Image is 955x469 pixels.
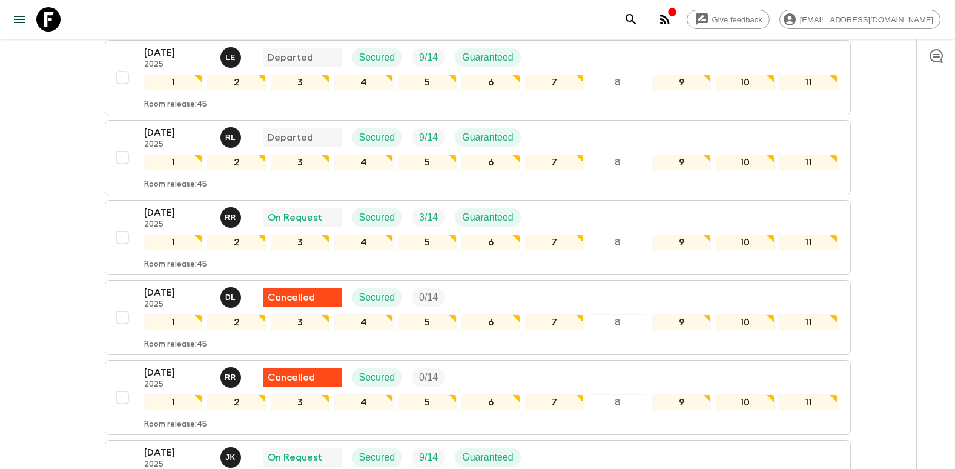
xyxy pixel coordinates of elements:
button: menu [7,7,31,32]
div: 4 [334,234,393,250]
p: Cancelled [268,370,315,385]
p: Guaranteed [462,450,514,465]
button: RR [220,207,243,228]
div: 2 [207,155,266,170]
div: 5 [398,155,457,170]
div: 9 [652,155,711,170]
div: [EMAIL_ADDRESS][DOMAIN_NAME] [779,10,940,29]
div: 3 [271,394,329,410]
div: 1 [144,155,203,170]
p: Secured [359,370,395,385]
p: Secured [359,130,395,145]
div: 7 [525,75,584,90]
div: Trip Fill [412,208,445,227]
p: J K [225,453,236,462]
div: 9 [652,234,711,250]
div: 8 [589,155,647,170]
button: [DATE]2025Roland RauOn RequestSecuredTrip FillGuaranteed1234567891011Room release:45 [105,200,851,275]
p: Secured [359,50,395,65]
div: Secured [352,128,403,147]
p: [DATE] [144,205,211,220]
div: 11 [779,75,838,90]
p: 2025 [144,220,211,230]
div: 11 [779,234,838,250]
div: 3 [271,314,329,330]
p: Secured [359,210,395,225]
div: 3 [271,155,329,170]
div: 5 [398,394,457,410]
p: 3 / 14 [419,210,438,225]
div: Secured [352,368,403,387]
button: [DATE]2025Roland RauFlash Pack cancellationSecuredTrip Fill1234567891011Room release:45 [105,360,851,435]
p: D L [225,293,236,302]
p: On Request [268,450,322,465]
span: Jamie Keenan [220,451,243,461]
div: 7 [525,155,584,170]
div: 6 [461,155,520,170]
div: Trip Fill [412,288,445,307]
div: 10 [716,394,775,410]
span: Dylan Lees [220,291,243,301]
div: 2 [207,75,266,90]
p: Secured [359,450,395,465]
div: 1 [144,314,203,330]
div: 4 [334,314,393,330]
div: 11 [779,314,838,330]
div: 10 [716,155,775,170]
div: Flash Pack cancellation [263,368,342,387]
p: Cancelled [268,290,315,305]
span: Roland Rau [220,211,243,221]
div: Trip Fill [412,368,445,387]
span: Rabata Legend Mpatamali [220,131,243,141]
p: 9 / 14 [419,50,438,65]
div: 5 [398,75,457,90]
p: On Request [268,210,322,225]
div: 11 [779,394,838,410]
p: R R [225,213,236,222]
p: [DATE] [144,285,211,300]
div: 2 [207,234,266,250]
div: 7 [525,394,584,410]
p: 2025 [144,60,211,70]
div: 11 [779,155,838,170]
div: 1 [144,75,203,90]
div: 8 [589,314,647,330]
a: Give feedback [687,10,770,29]
div: 6 [461,234,520,250]
p: 0 / 14 [419,370,438,385]
div: 6 [461,75,520,90]
div: 10 [716,75,775,90]
p: Room release: 45 [144,100,207,110]
div: 1 [144,234,203,250]
div: 5 [398,314,457,330]
div: 9 [652,75,711,90]
p: Guaranteed [462,210,514,225]
div: 8 [589,75,647,90]
div: 9 [652,314,711,330]
span: [EMAIL_ADDRESS][DOMAIN_NAME] [793,15,940,24]
div: Flash Pack cancellation [263,288,342,307]
div: 10 [716,314,775,330]
div: Trip Fill [412,448,445,467]
button: search adventures [619,7,643,32]
div: Secured [352,48,403,67]
p: 9 / 14 [419,130,438,145]
p: Room release: 45 [144,180,207,190]
p: Departed [268,50,313,65]
div: 6 [461,394,520,410]
div: 4 [334,394,393,410]
p: Secured [359,290,395,305]
button: [DATE]2025Rabata Legend MpatamaliDepartedSecuredTrip FillGuaranteed1234567891011Room release:45 [105,120,851,195]
div: Secured [352,448,403,467]
p: 2025 [144,300,211,310]
div: 7 [525,314,584,330]
p: 9 / 14 [419,450,438,465]
div: 8 [589,394,647,410]
div: 2 [207,314,266,330]
div: Secured [352,208,403,227]
div: 4 [334,75,393,90]
p: [DATE] [144,125,211,140]
p: [DATE] [144,45,211,60]
div: Trip Fill [412,128,445,147]
div: 3 [271,75,329,90]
